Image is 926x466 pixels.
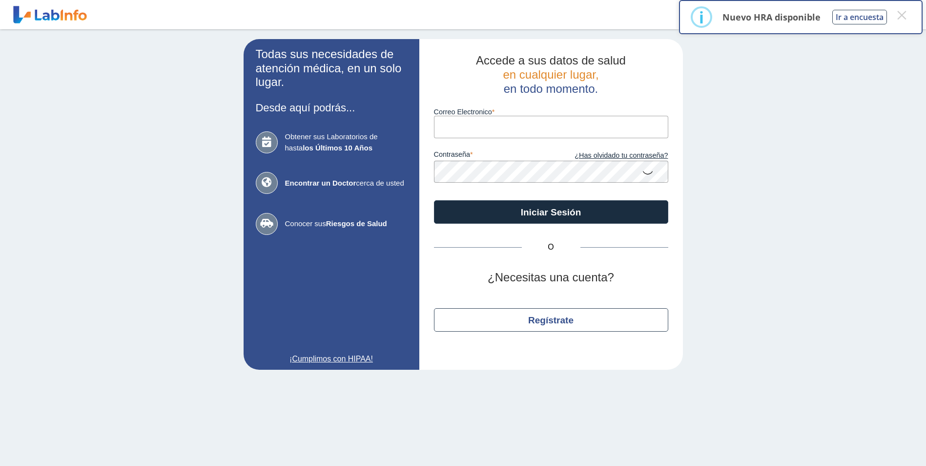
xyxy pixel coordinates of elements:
span: cerca de usted [285,178,407,189]
label: Correo Electronico [434,108,668,116]
b: los Últimos 10 Años [303,144,372,152]
button: Iniciar Sesión [434,200,668,224]
button: Close this dialog [893,6,910,24]
b: Riesgos de Salud [326,219,387,228]
p: Nuevo HRA disponible [722,11,821,23]
h2: ¿Necesitas una cuenta? [434,271,668,285]
a: ¿Has olvidado tu contraseña? [551,150,668,161]
a: ¡Cumplimos con HIPAA! [256,353,407,365]
b: Encontrar un Doctor [285,179,356,187]
span: O [522,241,580,253]
div: i [699,8,704,26]
label: contraseña [434,150,551,161]
button: Ir a encuesta [832,10,887,24]
span: Accede a sus datos de salud [476,54,626,67]
span: Conocer sus [285,218,407,230]
span: en todo momento. [504,82,598,95]
h2: Todas sus necesidades de atención médica, en un solo lugar. [256,47,407,89]
span: Obtener sus Laboratorios de hasta [285,131,407,153]
button: Regístrate [434,308,668,332]
span: en cualquier lugar, [503,68,598,81]
h3: Desde aquí podrás... [256,102,407,114]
